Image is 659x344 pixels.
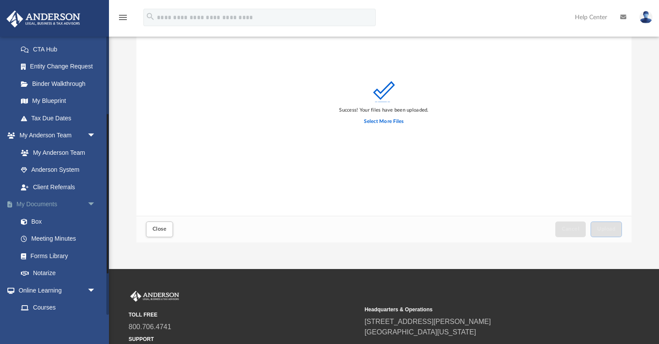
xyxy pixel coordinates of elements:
a: Entity Change Request [12,58,109,75]
a: menu [118,17,128,23]
button: Cancel [555,221,586,237]
a: Anderson System [12,161,105,179]
a: My Anderson Team [12,144,100,161]
a: My Documentsarrow_drop_down [6,196,109,213]
a: 800.706.4741 [129,323,171,330]
span: Cancel [562,226,579,232]
small: TOLL FREE [129,311,358,319]
small: Headquarters & Operations [364,306,594,313]
button: Upload [591,221,622,237]
small: SUPPORT [129,335,358,343]
i: menu [118,12,128,23]
label: Select More Files [364,118,404,126]
a: [STREET_ADDRESS][PERSON_NAME] [364,318,491,325]
a: Meeting Minutes [12,230,109,248]
img: Anderson Advisors Platinum Portal [4,10,83,27]
a: Box [12,213,105,230]
img: Anderson Advisors Platinum Portal [129,291,181,302]
span: arrow_drop_down [87,127,105,145]
img: User Pic [639,11,652,24]
div: Success! Your files have been uploaded. [339,106,428,114]
a: Courses [12,299,105,317]
a: Forms Library [12,247,105,265]
a: CTA Hub [12,41,109,58]
span: Upload [597,226,615,232]
button: Close [146,221,173,237]
a: Online Learningarrow_drop_down [6,282,105,299]
a: Binder Walkthrough [12,75,109,92]
a: My Blueprint [12,92,105,110]
i: search [146,12,155,21]
a: Tax Due Dates [12,109,109,127]
span: Close [153,226,166,232]
a: Client Referrals [12,178,105,196]
a: [GEOGRAPHIC_DATA][US_STATE] [364,328,476,336]
span: arrow_drop_down [87,196,105,214]
a: My Anderson Teamarrow_drop_down [6,127,105,144]
a: Notarize [12,265,109,282]
span: arrow_drop_down [87,282,105,300]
